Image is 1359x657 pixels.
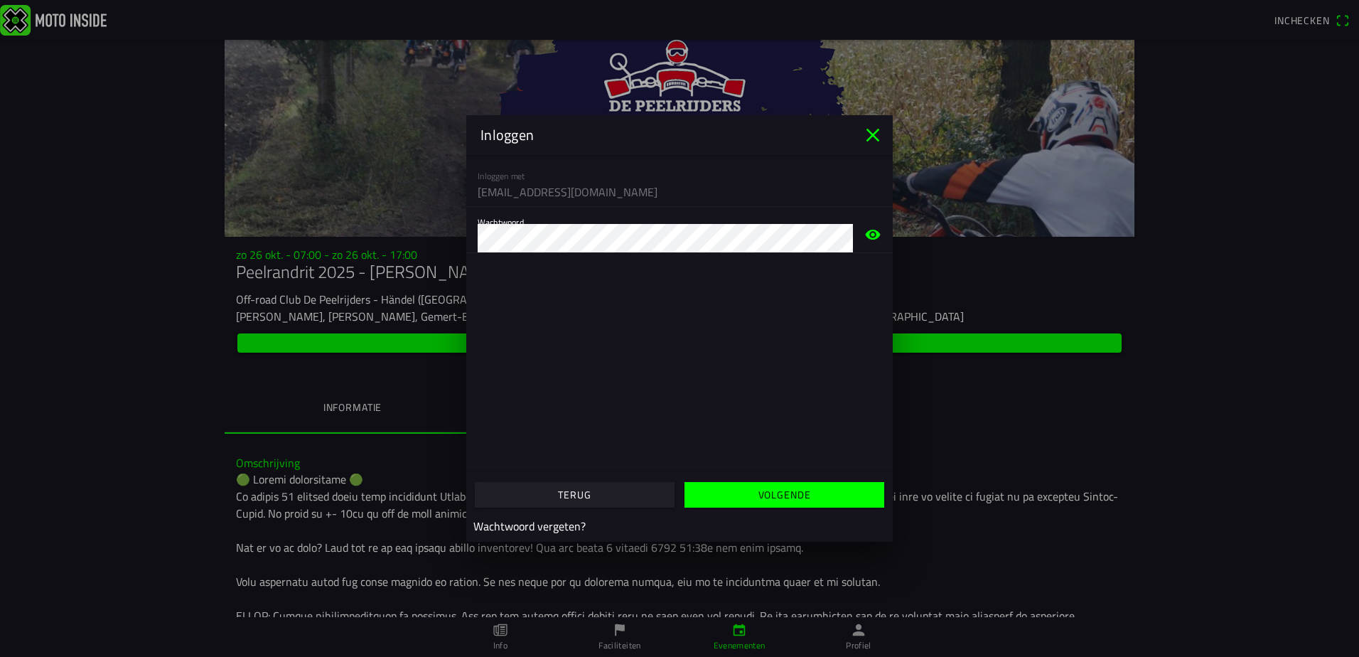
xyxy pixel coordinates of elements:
ion-icon: oog [864,212,881,257]
a: Wachtwoord vergeten? [473,518,586,535]
ion-text: Volgende [758,490,811,500]
ion-button: Terug [475,482,675,508]
ion-title: Inloggen [466,124,861,146]
ion-icon: close [861,124,884,146]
